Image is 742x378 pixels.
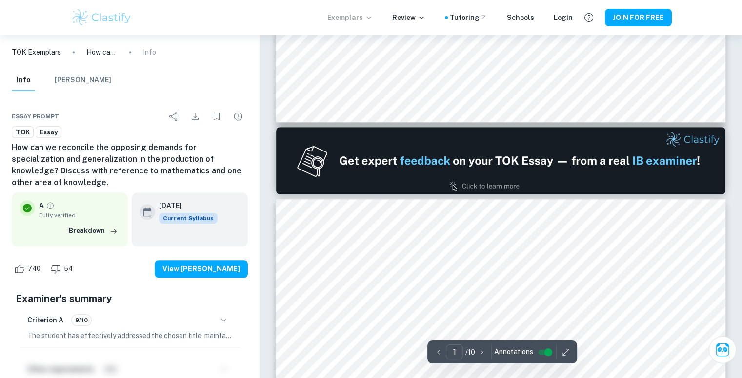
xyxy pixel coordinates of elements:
span: Essay prompt [12,112,59,121]
button: Info [12,70,35,91]
button: JOIN FOR FREE [605,9,672,26]
a: Login [554,12,573,23]
a: Schools [507,12,534,23]
a: TOK [12,126,34,138]
button: Help and Feedback [581,9,597,26]
button: Breakdown [66,224,120,238]
h6: How can we reconcile the opposing demands for specialization and generalization in the production... [12,142,248,189]
p: Review [392,12,425,23]
p: Info [143,47,156,57]
h6: Criterion A [27,315,63,325]
div: This exemplar is based on the current syllabus. Feel free to refer to it for inspiration/ideas wh... [159,213,218,224]
p: / 10 [465,347,475,358]
a: Essay [36,126,61,138]
button: View [PERSON_NAME] [155,260,248,278]
span: 9/10 [72,316,91,324]
h5: Examiner's summary [16,291,244,306]
p: The student has effectively addressed the chosen title, maintaining a sustained focus on the reco... [27,330,232,341]
span: TOK [12,128,33,137]
span: Fully verified [39,211,120,220]
p: How can we reconcile the opposing demands for specialization and generalization in the production... [86,47,118,57]
div: Report issue [228,107,248,126]
span: Current Syllabus [159,213,218,224]
button: Ask Clai [709,336,736,363]
button: [PERSON_NAME] [55,70,111,91]
a: Tutoring [450,12,487,23]
p: A [39,200,44,211]
h6: [DATE] [159,200,210,211]
div: Share [164,107,183,126]
div: Dislike [48,261,78,277]
div: Bookmark [207,107,226,126]
div: Like [12,261,46,277]
span: 740 [22,264,46,274]
span: Essay [36,128,61,137]
span: 54 [59,264,78,274]
p: Exemplars [327,12,373,23]
span: Annotations [494,347,533,357]
img: Ad [276,127,726,194]
a: Grade fully verified [46,201,55,210]
div: Download [185,107,205,126]
a: TOK Exemplars [12,47,61,57]
img: Clastify logo [71,8,133,27]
